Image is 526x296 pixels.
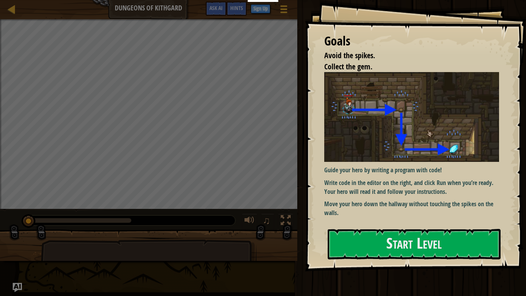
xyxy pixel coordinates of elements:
[324,50,375,61] span: Avoid the spikes.
[315,61,497,72] li: Collect the gem.
[206,2,226,16] button: Ask AI
[274,2,293,20] button: Show game menu
[324,178,499,196] p: Write code in the editor on the right, and click Run when you’re ready. Your hero will read it an...
[324,166,499,175] p: Guide your hero by writing a program with code!
[261,214,274,229] button: ♫
[324,72,499,162] img: Dungeons of kithgard
[13,283,22,292] button: Ask AI
[263,215,270,226] span: ♫
[315,50,497,61] li: Avoid the spikes.
[251,4,270,13] button: Sign Up
[209,4,223,12] span: Ask AI
[230,4,243,12] span: Hints
[324,200,499,217] p: Move your hero down the hallway without touching the spikes on the walls.
[242,214,257,229] button: Adjust volume
[278,214,293,229] button: Toggle fullscreen
[328,229,501,259] button: Start Level
[324,32,499,50] div: Goals
[324,61,372,72] span: Collect the gem.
